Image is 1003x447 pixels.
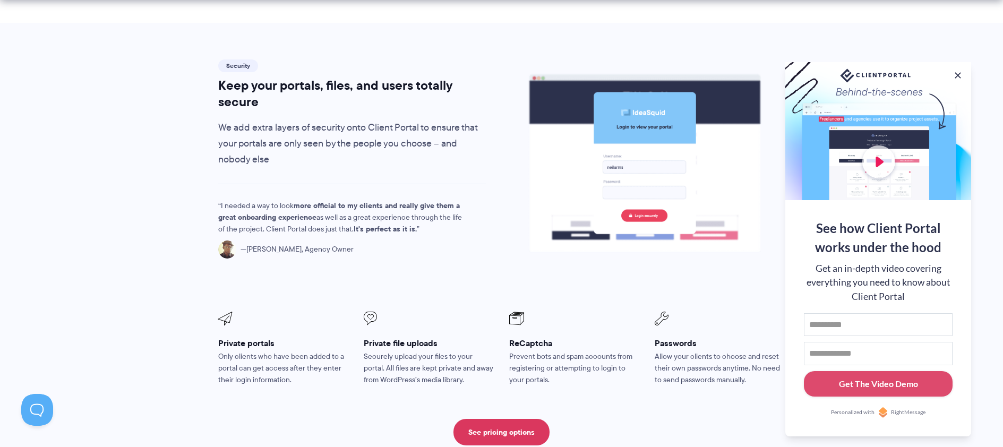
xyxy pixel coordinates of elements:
[804,407,953,418] a: Personalized withRightMessage
[839,377,918,390] div: Get The Video Demo
[354,223,417,235] strong: It's perfect as it is.
[364,351,494,386] p: Securely upload your files to your portal. All files are kept private and away from WordPress’s m...
[218,200,460,223] strong: more official to my clients and really give them a great onboarding experience
[804,262,953,304] div: Get an in-depth video covering everything you need to know about Client Portal
[509,338,640,349] h3: ReCaptcha
[218,338,349,349] h3: Private portals
[241,244,354,255] span: [PERSON_NAME], Agency Owner
[218,200,468,235] p: I needed a way to look as well as a great experience through the life of the project. Client Port...
[804,219,953,257] div: See how Client Portal works under the hood
[655,351,785,386] p: Allow your clients to choose and reset their own passwords anytime. No need to send passwords man...
[878,407,888,418] img: Personalized with RightMessage
[453,419,550,445] a: See pricing options
[831,408,875,417] span: Personalized with
[218,120,486,168] p: We add extra layers of security onto Client Portal to ensure that your portals are only seen by t...
[21,394,53,426] iframe: Toggle Customer Support
[364,338,494,349] h3: Private file uploads
[218,59,258,72] span: Security
[655,338,785,349] h3: Passwords
[218,351,349,386] p: Only clients who have been added to a portal can get access after they enter their login informat...
[218,78,486,109] h2: Keep your portals, files, and users totally secure
[509,351,640,386] p: Prevent bots and spam accounts from registering or attempting to login to your portals.
[804,371,953,397] button: Get The Video Demo
[891,408,925,417] span: RightMessage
